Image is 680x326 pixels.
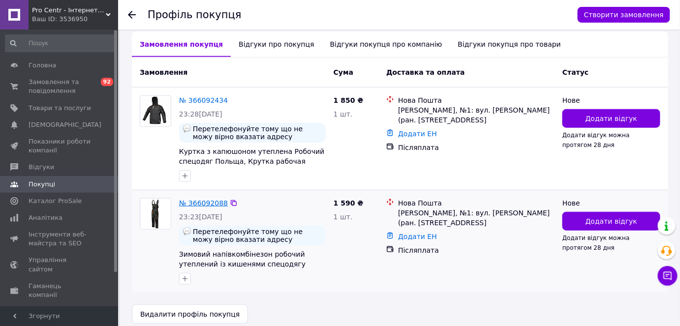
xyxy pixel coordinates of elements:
[140,198,171,230] a: Фото товару
[562,95,660,105] div: Нове
[334,68,353,76] span: Cума
[562,212,660,231] button: Додати відгук
[29,230,91,248] span: Інструменти веб-майстра та SEO
[141,96,171,126] img: Фото товару
[398,245,555,255] div: Післяплата
[148,9,242,21] h1: Профіль покупця
[562,68,588,76] span: Статус
[183,125,191,133] img: :speech_balloon:
[386,68,465,76] span: Доставка та оплата
[29,137,91,155] span: Показники роботи компанії
[578,7,670,23] button: Створити замовлення
[398,233,437,240] a: Додати ЕН
[334,96,364,104] span: 1 850 ₴
[29,282,91,299] span: Гаманець компанії
[132,304,248,324] button: Видалити профіль покупця
[140,68,187,76] span: Замовлення
[398,208,555,228] div: [PERSON_NAME], №1: вул. [PERSON_NAME] (ран. [STREET_ADDRESS]
[29,78,91,95] span: Замовлення та повідомлення
[29,197,82,206] span: Каталог ProSale
[140,95,171,127] a: Фото товару
[334,110,353,118] span: 1 шт.
[658,266,678,286] button: Чат з покупцем
[29,120,101,129] span: [DEMOGRAPHIC_DATA]
[183,228,191,236] img: :speech_balloon:
[179,199,228,207] a: № 366092088
[334,213,353,221] span: 1 шт.
[5,34,116,52] input: Пошук
[562,132,630,148] span: Додати відгук можна протягом 28 дня
[29,163,54,172] span: Відгуки
[334,199,364,207] span: 1 590 ₴
[140,199,171,229] img: Фото товару
[29,61,56,70] span: Головна
[398,105,555,125] div: [PERSON_NAME], №1: вул. [PERSON_NAME] (ран. [STREET_ADDRESS]
[128,10,136,20] div: Повернутися назад
[101,78,113,86] span: 92
[398,130,437,138] a: Додати ЕН
[193,125,322,141] span: Перетелефонуйте тому що не можу вірно вказати адресу
[132,31,231,57] div: Замовлення покупця
[450,31,569,57] div: Відгуки покупця про товари
[586,216,637,226] span: Додати відгук
[231,31,322,57] div: Відгуки про покупця
[562,235,630,251] span: Додати відгук можна протягом 28 дня
[562,109,660,128] button: Додати відгук
[179,250,317,288] a: Зимовий напівкомбінезон робочий утеплений із кишенями спецодягу [PERSON_NAME] CLASSIC OC B, зимов...
[29,213,62,222] span: Аналітика
[179,213,222,221] span: 23:23[DATE]
[322,31,450,57] div: Відгуки покупця про компанію
[398,198,555,208] div: Нова Пошта
[32,6,106,15] span: Pro Centr - Інтернет-магазин спецодягу, спецвзуття та засобів індивідуального захисту
[29,256,91,273] span: Управління сайтом
[193,228,322,243] span: Перетелефонуйте тому що не можу вірно вказати адресу
[29,104,91,113] span: Товари та послуги
[179,148,324,165] a: Куртка з капюшоном утеплена Робочий спецодяг Польща, Крутка рабочая
[586,114,637,123] span: Додати відгук
[179,96,228,104] a: № 366092434
[398,95,555,105] div: Нова Пошта
[32,15,118,24] div: Ваш ID: 3536950
[29,180,55,189] span: Покупці
[562,198,660,208] div: Нове
[398,143,555,152] div: Післяплата
[179,110,222,118] span: 23:28[DATE]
